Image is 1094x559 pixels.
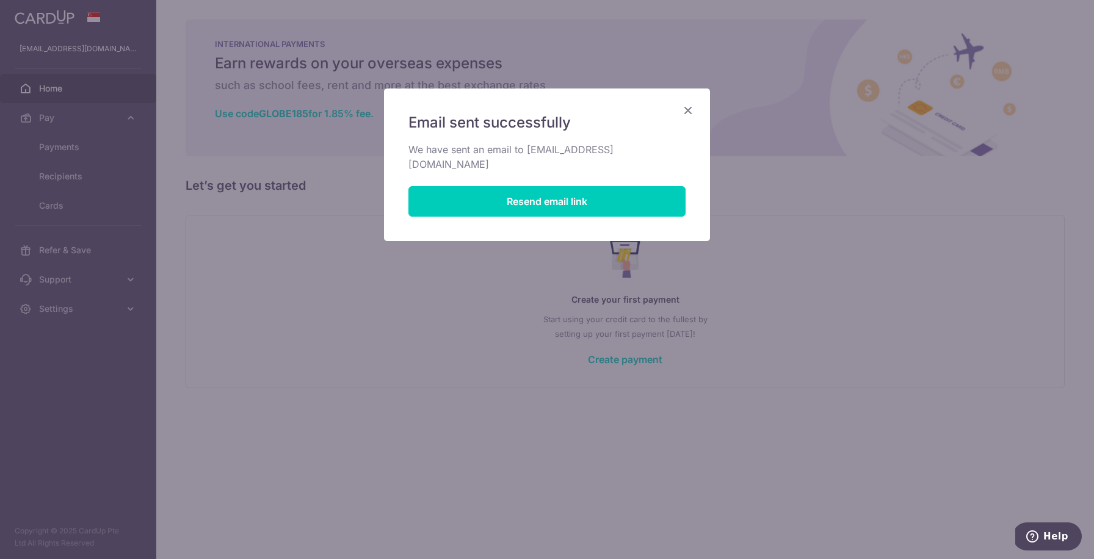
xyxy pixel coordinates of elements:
[408,142,686,171] p: We have sent an email to [EMAIL_ADDRESS][DOMAIN_NAME]
[1015,522,1082,553] iframe: Opens a widget where you can find more information
[408,113,571,132] span: Email sent successfully
[681,103,695,118] button: Close
[408,186,686,217] button: Resend email link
